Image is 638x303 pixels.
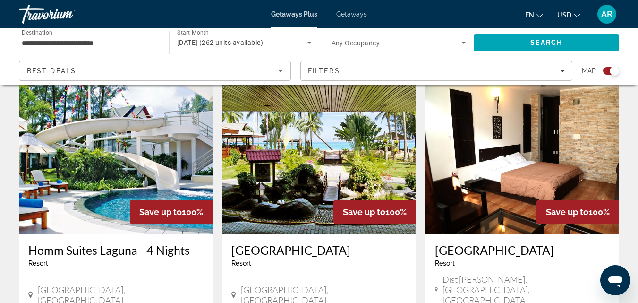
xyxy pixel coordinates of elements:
a: [GEOGRAPHIC_DATA] [435,243,610,257]
span: AR [601,9,612,19]
span: Any Occupancy [332,39,380,47]
span: Save up to [139,207,182,217]
span: Save up to [546,207,588,217]
button: Change language [525,8,543,22]
a: Travorium [19,2,113,26]
span: Map [582,64,596,78]
a: Getaways Plus [271,10,317,18]
button: Search [474,34,619,51]
div: 100% [536,200,619,224]
input: Select destination [22,37,157,49]
iframe: Кнопка запуска окна обмена сообщениями [600,265,630,295]
span: Search [530,39,562,46]
a: Homm Suites Laguna - 4 Nights [28,243,203,257]
img: Berjaya Tioman Resort [222,82,416,234]
img: Haut Monde Hill Stream Resort [425,82,619,234]
div: 100% [130,200,213,224]
span: Resort [435,260,455,267]
div: 100% [333,200,416,224]
a: [GEOGRAPHIC_DATA] [231,243,406,257]
span: en [525,11,534,19]
span: Destination [22,29,52,35]
span: Save up to [343,207,385,217]
span: [DATE] (262 units available) [177,39,263,46]
span: Filters [308,67,340,75]
span: Start Month [177,29,209,36]
a: Getaways [336,10,367,18]
span: Resort [28,260,48,267]
button: Filters [300,61,572,81]
mat-select: Sort by [27,65,283,77]
img: Homm Suites Laguna - 4 Nights [19,82,213,234]
span: Resort [231,260,251,267]
button: User Menu [595,4,619,24]
span: USD [557,11,571,19]
span: Best Deals [27,67,76,75]
button: Change currency [557,8,580,22]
